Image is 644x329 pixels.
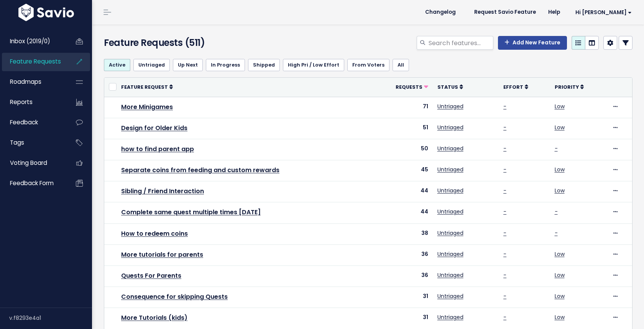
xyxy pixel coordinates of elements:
[555,292,565,300] a: Low
[503,313,506,321] a: -
[121,271,181,280] a: Quests For Parents
[104,59,130,71] a: Active
[503,83,528,91] a: Effort
[2,33,64,50] a: Inbox (2019/0)
[121,313,187,322] a: More Tutorials (kids)
[370,202,432,223] td: 44
[10,78,41,86] span: Roadmaps
[566,7,638,18] a: Hi [PERSON_NAME]
[121,250,203,259] a: More tutorials for parents
[2,93,64,111] a: Reports
[10,98,33,106] span: Reports
[503,271,506,279] a: -
[503,187,506,194] a: -
[121,229,188,238] a: How to redeem coins
[396,83,428,91] a: Requests
[10,159,47,167] span: Voting Board
[248,59,280,71] a: Shipped
[437,103,463,110] a: Untriaged
[2,114,64,131] a: Feedback
[555,166,565,173] a: Low
[503,208,506,215] a: -
[437,250,463,258] a: Untriaged
[2,154,64,172] a: Voting Board
[10,138,24,147] span: Tags
[370,139,432,160] td: 50
[503,124,506,131] a: -
[396,84,422,90] span: Requests
[370,223,432,244] td: 38
[437,271,463,279] a: Untriaged
[121,166,279,174] a: Separate coins from feeding and custom rewards
[104,59,632,71] ul: Filter feature requests
[555,250,565,258] a: Low
[2,134,64,151] a: Tags
[370,287,432,308] td: 31
[9,308,92,328] div: v.f8293e4a1
[121,187,204,195] a: Sibling / Friend Interaction
[370,266,432,287] td: 36
[121,103,173,111] a: More Minigames
[121,83,173,91] a: Feature Request
[555,229,558,237] a: -
[503,166,506,173] a: -
[503,103,506,110] a: -
[370,181,432,202] td: 44
[468,7,542,18] a: Request Savio Feature
[555,83,584,91] a: Priority
[10,179,54,187] span: Feedback form
[555,103,565,110] a: Low
[10,37,50,45] span: Inbox (2019/0)
[428,36,493,50] input: Search features...
[121,145,194,153] a: how to find parent app
[347,59,389,71] a: From Voters
[555,208,558,215] a: -
[555,84,579,90] span: Priority
[370,118,432,139] td: 51
[2,53,64,70] a: Feature Requests
[10,118,38,126] span: Feedback
[121,292,228,301] a: Consequence for skipping Quests
[555,313,565,321] a: Low
[370,244,432,265] td: 36
[437,187,463,194] a: Untriaged
[437,145,463,152] a: Untriaged
[498,36,567,50] a: Add New Feature
[503,84,523,90] span: Effort
[16,4,76,21] img: logo-white.9d6f32f41409.svg
[437,124,463,131] a: Untriaged
[555,271,565,279] a: Low
[437,313,463,321] a: Untriaged
[555,187,565,194] a: Low
[2,174,64,192] a: Feedback form
[437,292,463,300] a: Untriaged
[425,10,456,15] span: Changelog
[575,10,632,15] span: Hi [PERSON_NAME]
[370,308,432,329] td: 31
[370,160,432,181] td: 45
[173,59,203,71] a: Up Next
[555,124,565,131] a: Low
[393,59,409,71] a: All
[104,36,273,50] h4: Feature Requests (511)
[283,59,344,71] a: High Pri / Low Effort
[2,73,64,91] a: Roadmaps
[542,7,566,18] a: Help
[503,229,506,237] a: -
[503,145,506,152] a: -
[437,208,463,215] a: Untriaged
[370,97,432,118] td: 71
[437,229,463,237] a: Untriaged
[121,208,261,217] a: Complete same quest multiple times [DATE]
[437,83,463,91] a: Status
[503,292,506,300] a: -
[437,84,458,90] span: Status
[555,145,558,152] a: -
[121,84,168,90] span: Feature Request
[121,124,187,132] a: Design for Older Kids
[206,59,245,71] a: In Progress
[437,166,463,173] a: Untriaged
[10,57,61,65] span: Feature Requests
[503,250,506,258] a: -
[133,59,170,71] a: Untriaged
